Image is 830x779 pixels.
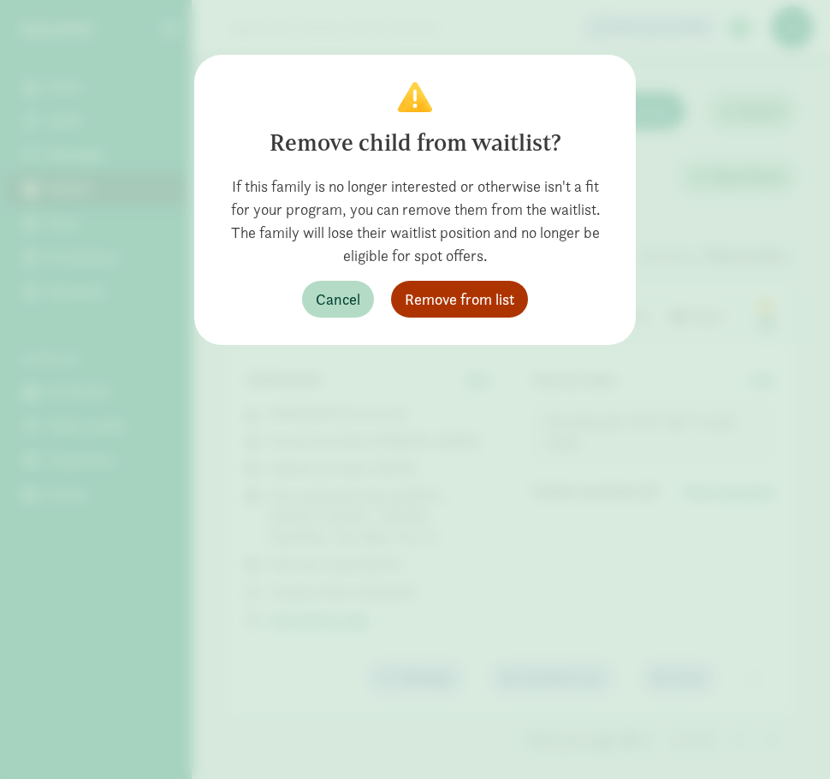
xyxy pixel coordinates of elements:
span: Cancel [316,288,360,311]
button: Cancel [302,281,374,318]
div: If this family is no longer interested or otherwise isn't a fit for your program, you can remove ... [222,175,608,267]
div: Remove child from waitlist? [222,126,608,161]
img: Confirm [398,82,432,112]
iframe: Chat Widget [744,697,830,779]
span: Remove from list [405,288,514,311]
button: Remove from list [391,281,528,318]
